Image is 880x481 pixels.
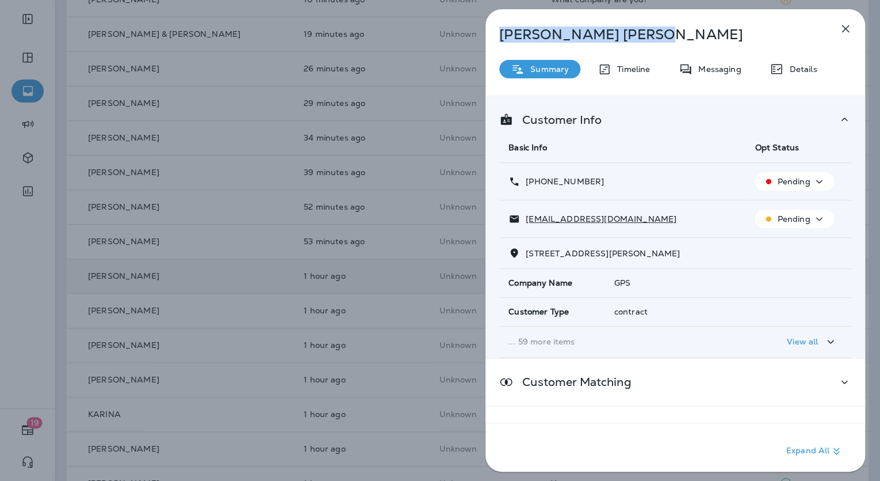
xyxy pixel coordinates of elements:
span: GPS [614,278,630,288]
p: ... 59 more items [508,337,736,346]
p: Pending [777,177,810,186]
span: [STREET_ADDRESS][PERSON_NAME] [526,248,680,259]
p: [PERSON_NAME] [PERSON_NAME] [499,26,813,43]
span: Company Name [508,278,572,288]
p: Details [783,65,817,74]
p: Customer Matching [513,377,631,387]
p: View all [787,337,818,346]
button: Expand All [782,441,848,461]
span: contract [614,306,648,317]
p: Messaging [692,65,741,74]
button: Pending [755,172,834,191]
p: [EMAIL_ADDRESS][DOMAIN_NAME] [520,214,676,224]
span: Opt Status [755,142,798,153]
p: Timeline [611,65,650,74]
span: Customer Type [508,307,569,317]
p: Pending [777,214,810,224]
p: Expand All [786,444,843,458]
p: Summary [525,65,569,74]
p: [PHONE_NUMBER] [520,177,604,186]
span: Basic Info [508,142,546,153]
button: Pending [755,210,834,228]
button: Add to Static Segment [814,423,837,446]
button: View all [782,331,842,353]
p: Customer Info [513,115,602,124]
